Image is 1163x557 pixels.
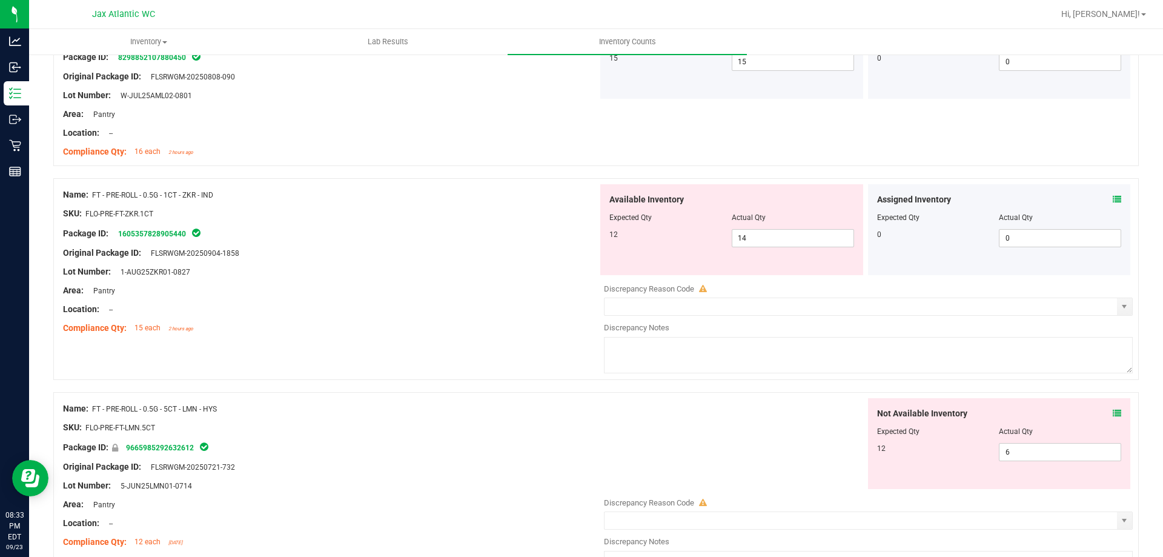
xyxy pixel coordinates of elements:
[92,9,155,19] span: Jax Atlantic WC
[191,50,202,62] span: In Sync
[199,441,210,453] span: In Sync
[9,87,21,99] inline-svg: Inventory
[63,147,127,156] span: Compliance Qty:
[87,501,115,509] span: Pantry
[604,498,694,507] span: Discrepancy Reason Code
[114,482,192,490] span: 5-JUN25LMN01-0714
[877,212,999,223] div: Expected Qty
[12,460,48,496] iframe: Resource center
[63,422,82,432] span: SKU:
[118,53,186,62] a: 8298852107880450
[114,92,192,100] span: W-JUL25AML02-0801
[604,322,1133,334] div: Discrepancy Notes
[9,139,21,152] inline-svg: Retail
[103,129,113,138] span: --
[583,36,672,47] span: Inventory Counts
[1117,512,1132,529] span: select
[63,267,111,276] span: Lot Number:
[604,284,694,293] span: Discrepancy Reason Code
[63,190,88,199] span: Name:
[732,213,766,222] span: Actual Qty
[145,73,235,81] span: FLSRWGM-20250808-090
[63,462,141,472] span: Original Package ID:
[103,305,113,314] span: --
[732,230,853,247] input: 14
[63,537,127,547] span: Compliance Qty:
[85,424,155,432] span: FLO-PRE-FT-LMN.5CT
[999,444,1121,461] input: 6
[1061,9,1140,19] span: Hi, [PERSON_NAME]!
[609,193,684,206] span: Available Inventory
[999,212,1121,223] div: Actual Qty
[87,287,115,295] span: Pantry
[63,404,88,413] span: Name:
[63,228,108,238] span: Package ID:
[126,444,194,452] a: 9665985292632612
[145,249,239,258] span: FLSRWGM-20250904-1858
[351,36,425,47] span: Lab Results
[609,230,618,239] span: 12
[29,29,268,55] a: Inventory
[118,230,186,238] a: 1605357828905440
[999,230,1121,247] input: 0
[877,443,999,454] div: 12
[268,29,508,55] a: Lab Results
[9,113,21,125] inline-svg: Outbound
[609,213,652,222] span: Expected Qty
[168,150,193,155] span: 2 hours ago
[1117,298,1132,315] span: select
[5,510,24,542] p: 08:33 PM EDT
[732,53,853,70] input: 15
[877,426,999,437] div: Expected Qty
[9,35,21,47] inline-svg: Analytics
[103,519,113,528] span: --
[609,54,618,62] span: 15
[63,208,82,218] span: SKU:
[168,326,193,332] span: 2 hours ago
[87,110,115,119] span: Pantry
[145,463,235,472] span: FLSRWGM-20250721-732
[134,538,161,546] span: 12 each
[134,324,161,332] span: 15 each
[877,229,999,240] div: 0
[63,323,127,333] span: Compliance Qty:
[134,147,161,156] span: 16 each
[63,248,141,258] span: Original Package ID:
[92,405,217,413] span: FT - PRE-ROLL - 0.5G - 5CT - LMN - HYS
[5,542,24,552] p: 09/23
[877,193,951,206] span: Assigned Inventory
[114,268,190,276] span: 1-AUG25ZKR01-0827
[30,36,268,47] span: Inventory
[63,72,141,81] span: Original Package ID:
[877,407,967,420] span: Not Available Inventory
[9,61,21,73] inline-svg: Inbound
[63,304,99,314] span: Location:
[999,426,1121,437] div: Actual Qty
[85,210,153,218] span: FLO-PRE-FT-ZKR.1CT
[604,536,1133,548] div: Discrepancy Notes
[168,540,182,545] span: [DATE]
[9,165,21,178] inline-svg: Reports
[999,53,1121,70] input: 0
[63,499,84,509] span: Area:
[63,90,111,100] span: Lot Number:
[877,53,999,64] div: 0
[63,128,99,138] span: Location:
[508,29,747,55] a: Inventory Counts
[63,518,99,528] span: Location:
[63,109,84,119] span: Area:
[63,442,108,452] span: Package ID:
[92,191,213,199] span: FT - PRE-ROLL - 0.5G - 1CT - ZKR - IND
[191,227,202,239] span: In Sync
[63,481,111,490] span: Lot Number:
[63,52,108,62] span: Package ID:
[63,285,84,295] span: Area:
